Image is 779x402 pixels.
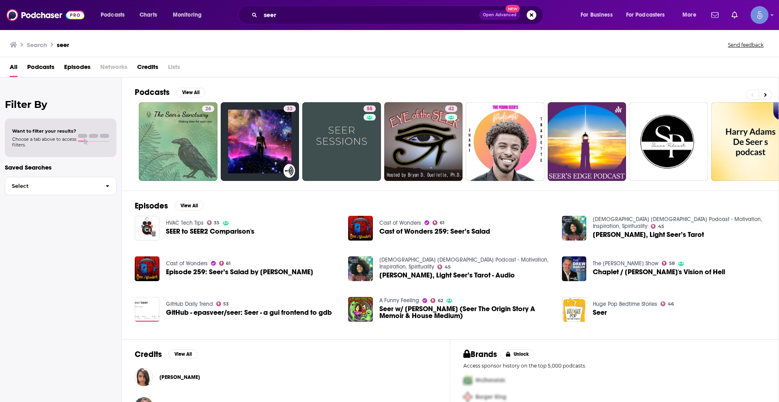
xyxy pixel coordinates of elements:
[437,264,451,269] a: 45
[100,60,127,77] span: Networks
[173,9,202,21] span: Monitoring
[140,9,157,21] span: Charts
[463,349,497,359] h2: Brands
[167,9,212,21] button: open menu
[205,105,211,113] span: 26
[621,9,677,21] button: open menu
[562,216,587,241] img: Chris-Anne, Light Seer’s Tarot
[246,6,551,24] div: Search podcasts, credits, & more...
[348,216,373,241] img: Cast of Wonders 259: Seer’s Salad
[5,99,116,110] h2: Filter By
[135,256,159,281] img: Episode 259: Seer’s Salad by Barbara A. Barnett
[135,87,170,97] h2: Podcasts
[134,9,162,21] a: Charts
[168,60,180,77] span: Lists
[12,136,76,148] span: Choose a tab above to access filters.
[27,41,47,49] h3: Search
[166,260,208,267] a: Cast of Wonders
[448,105,454,113] span: 42
[168,349,198,359] button: View All
[135,368,153,386] a: Seerat Sohi
[479,10,520,20] button: Open AdvancedNew
[751,6,768,24] span: Logged in as Spiral5-G1
[476,377,505,384] span: McDonalds
[379,305,552,319] a: Seer w/ Adela Lavine (Seer The Origin Story A Memoir & House Medium)
[593,260,658,267] a: The Drew Mariani Show
[226,262,230,265] span: 61
[593,231,704,238] span: [PERSON_NAME], Light Seer’s Tarot
[284,105,296,112] a: 33
[6,7,84,23] img: Podchaser - Follow, Share and Rate Podcasts
[379,297,419,304] a: A Funny Feeling
[379,272,515,279] span: [PERSON_NAME], Light Seer’s Tarot - Audio
[135,364,437,390] button: Seerat SohiSeerat Sohi
[593,216,762,230] a: Goddess Temple Podcast - Motivation, Inspiration, Spirituality
[593,309,607,316] span: Seer
[440,221,444,225] span: 61
[445,105,457,112] a: 42
[166,219,204,226] a: HVAC Tech Tips
[438,299,443,303] span: 62
[64,60,90,77] span: Episodes
[139,102,217,181] a: 26
[214,221,219,225] span: 35
[166,269,313,275] span: Episode 259: Seer’s Salad by [PERSON_NAME]
[662,261,675,266] a: 58
[500,349,535,359] button: Unlock
[223,302,229,306] span: 53
[137,60,158,77] a: Credits
[668,302,674,306] span: 46
[12,128,76,134] span: Want to filter your results?
[174,201,204,211] button: View All
[135,349,162,359] h2: Credits
[661,301,674,306] a: 46
[658,225,664,228] span: 45
[135,216,159,241] img: SEER to SEER2 Comparison's
[5,163,116,171] p: Saved Searches
[626,9,665,21] span: For Podcasters
[287,105,293,113] span: 33
[575,9,623,21] button: open menu
[219,261,231,266] a: 61
[135,349,198,359] a: CreditsView All
[445,265,451,269] span: 45
[302,102,381,181] a: 55
[708,8,722,22] a: Show notifications dropdown
[216,301,229,306] a: 53
[101,9,125,21] span: Podcasts
[207,220,220,225] a: 35
[651,224,664,229] a: 45
[379,228,490,235] a: Cast of Wonders 259: Seer’s Salad
[202,105,214,112] a: 26
[166,269,313,275] a: Episode 259: Seer’s Salad by Barbara A. Barnett
[562,256,587,281] img: Chaplet / Fatima Seer's Vision of Hell
[506,5,520,13] span: New
[135,87,205,97] a: PodcastsView All
[10,60,17,77] span: All
[593,269,725,275] span: Chaplet / [PERSON_NAME]'s Vision of Hell
[27,60,54,77] a: Podcasts
[159,374,200,381] a: Seerat Sohi
[166,228,254,235] span: SEER to SEER2 Comparison's
[725,41,766,48] button: Send feedback
[562,297,587,322] img: Seer
[364,105,376,112] a: 55
[669,262,675,265] span: 58
[384,102,463,181] a: 42
[728,8,741,22] a: Show notifications dropdown
[166,301,213,307] a: GitHub Daily Trend
[5,183,99,189] span: Select
[379,305,552,319] span: Seer w/ [PERSON_NAME] (Seer The Origin Story A Memoir & House Medium)
[751,6,768,24] button: Show profile menu
[348,297,373,322] a: Seer w/ Adela Lavine (Seer The Origin Story A Memoir & House Medium)
[221,102,299,181] a: 33
[483,13,516,17] span: Open Advanced
[135,201,204,211] a: EpisodesView All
